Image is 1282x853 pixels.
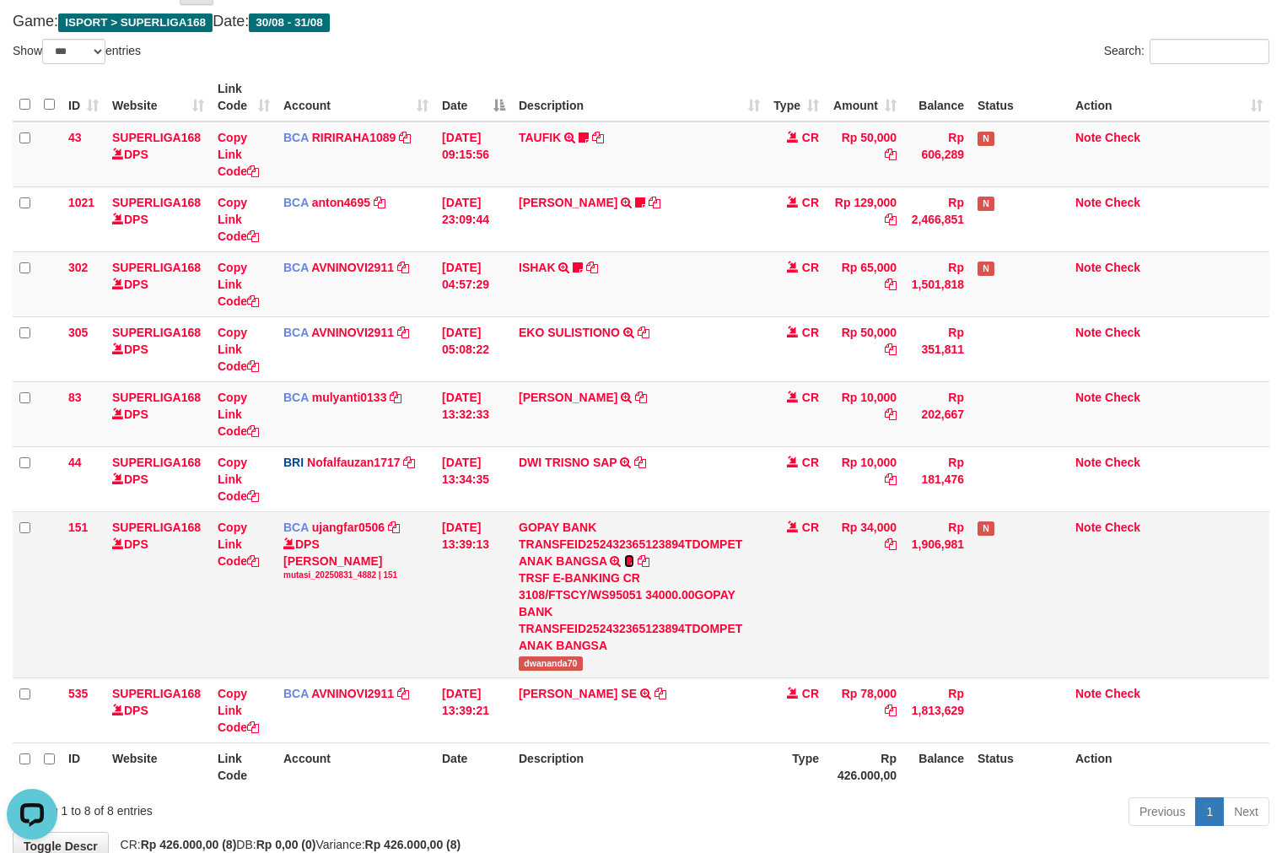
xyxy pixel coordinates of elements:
[826,251,903,316] td: Rp 65,000
[885,472,897,486] a: Copy Rp 10,000 to clipboard
[42,39,105,64] select: Showentries
[399,131,411,144] a: Copy RIRIRAHA1089 to clipboard
[277,73,435,121] th: Account: activate to sort column ascending
[826,186,903,251] td: Rp 129,000
[218,391,259,438] a: Copy Link Code
[397,326,409,339] a: Copy AVNINOVI2911 to clipboard
[283,196,309,209] span: BCA
[283,521,309,534] span: BCA
[826,678,903,742] td: Rp 78,000
[978,521,994,536] span: Has Note
[802,131,819,144] span: CR
[802,196,819,209] span: CR
[519,570,760,654] div: TRSF E-BANKING CR 3108/FTSCY/WS95051 34000.00GOPAY BANK TRANSFEID252432365123894TDOMPET ANAK BANGSA
[802,456,819,469] span: CR
[112,131,201,144] a: SUPERLIGA168
[1128,797,1196,826] a: Previous
[249,13,330,32] span: 30/08 - 31/08
[903,742,971,791] th: Balance
[826,381,903,446] td: Rp 10,000
[519,656,583,671] span: dwananda70
[1075,456,1102,469] a: Note
[519,391,617,404] a: [PERSON_NAME]
[519,326,620,339] a: EKO SULISTIONO
[105,316,211,381] td: DPS
[512,73,767,121] th: Description: activate to sort column ascending
[885,278,897,291] a: Copy Rp 65,000 to clipboard
[638,554,649,568] a: Copy GOPAY BANK TRANSFEID252432365123894TDOMPET ANAK BANGSA to clipboard
[1104,39,1269,64] label: Search:
[1223,797,1269,826] a: Next
[903,511,971,678] td: Rp 1,906,981
[218,131,259,178] a: Copy Link Code
[826,73,903,121] th: Amount: activate to sort column ascending
[903,186,971,251] td: Rp 2,466,851
[403,456,415,469] a: Copy Nofalfauzan1717 to clipboard
[105,446,211,511] td: DPS
[885,343,897,356] a: Copy Rp 50,000 to clipboard
[1069,742,1269,791] th: Action
[374,196,385,209] a: Copy anton4695 to clipboard
[519,521,742,568] a: GOPAY BANK TRANSFEID252432365123894TDOMPET ANAK BANGSA
[978,262,994,276] span: Has Note
[512,742,767,791] th: Description
[218,687,259,734] a: Copy Link Code
[7,7,57,57] button: Open LiveChat chat widget
[903,121,971,187] td: Rp 606,289
[105,121,211,187] td: DPS
[105,251,211,316] td: DPS
[638,326,649,339] a: Copy EKO SULISTIONO to clipboard
[1075,326,1102,339] a: Note
[519,196,617,209] a: [PERSON_NAME]
[312,391,387,404] a: mulyanti0133
[1075,261,1102,274] a: Note
[903,446,971,511] td: Rp 181,476
[112,521,201,534] a: SUPERLIGA168
[903,251,971,316] td: Rp 1,501,818
[283,456,304,469] span: BRI
[283,536,428,581] div: DPS [PERSON_NAME]
[903,316,971,381] td: Rp 351,811
[112,687,201,700] a: SUPERLIGA168
[435,316,512,381] td: [DATE] 05:08:22
[112,456,201,469] a: SUPERLIGA168
[13,13,1269,30] h4: Game: Date:
[885,213,897,226] a: Copy Rp 129,000 to clipboard
[586,261,598,274] a: Copy ISHAK to clipboard
[903,381,971,446] td: Rp 202,667
[971,73,1069,121] th: Status
[435,511,512,678] td: [DATE] 13:39:13
[826,316,903,381] td: Rp 50,000
[112,196,201,209] a: SUPERLIGA168
[218,456,259,503] a: Copy Link Code
[218,261,259,308] a: Copy Link Code
[885,148,897,161] a: Copy Rp 50,000 to clipboard
[826,511,903,678] td: Rp 34,000
[105,678,211,742] td: DPS
[1105,196,1140,209] a: Check
[826,446,903,511] td: Rp 10,000
[13,796,521,819] div: Showing 1 to 8 of 8 entries
[283,261,309,274] span: BCA
[1075,687,1102,700] a: Note
[105,742,211,791] th: Website
[112,838,461,851] span: CR: DB: Variance:
[767,742,826,791] th: Type
[1105,326,1140,339] a: Check
[634,456,646,469] a: Copy DWI TRISNO SAP to clipboard
[1105,131,1140,144] a: Check
[311,687,394,700] a: AVNINOVI2911
[68,456,82,469] span: 44
[311,261,394,274] a: AVNINOVI2911
[68,326,88,339] span: 305
[802,521,819,534] span: CR
[519,131,561,144] a: TAUFIK
[802,391,819,404] span: CR
[105,73,211,121] th: Website: activate to sort column ascending
[365,838,461,851] strong: Rp 426.000,00 (8)
[435,251,512,316] td: [DATE] 04:57:29
[435,678,512,742] td: [DATE] 13:39:21
[390,391,401,404] a: Copy mulyanti0133 to clipboard
[654,687,666,700] a: Copy NIKODEMUS INDRA SE to clipboard
[519,456,617,469] a: DWI TRISNO SAP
